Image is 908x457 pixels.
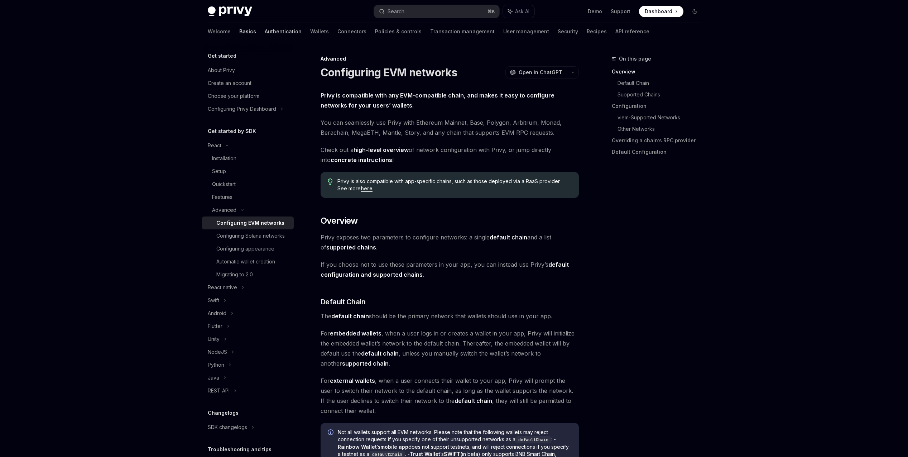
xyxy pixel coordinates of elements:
a: Configuring EVM networks [202,216,294,229]
strong: default chain [331,313,369,320]
h5: Get started by SDK [208,127,256,135]
span: Overview [321,215,358,227]
a: Security [558,23,578,40]
div: Quickstart [212,180,236,189]
a: viem-Supported Networks [618,112,706,123]
svg: Tip [328,178,333,185]
h5: Get started [208,52,236,60]
button: Toggle dark mode [689,6,701,17]
div: Create an account [208,79,251,87]
a: Authentication [265,23,302,40]
span: On this page [619,54,651,63]
code: defaultChain [515,436,551,443]
a: Quickstart [202,178,294,191]
a: here [361,185,373,192]
div: Setup [212,167,226,176]
a: Demo [588,8,602,15]
div: SDK changelogs [208,423,247,432]
h5: Troubleshooting and tips [208,445,272,454]
div: Search... [388,7,408,16]
span: Ask AI [515,8,529,15]
strong: default chain [361,350,399,357]
div: About Privy [208,66,235,75]
a: supported chain [342,360,389,367]
div: Android [208,309,226,318]
div: Configuring Solana networks [216,232,285,240]
div: Java [208,373,219,382]
span: Dashboard [645,8,672,15]
a: Default Configuration [612,146,706,158]
span: If you choose not to use these parameters in your app, you can instead use Privy’s . [321,260,579,280]
span: For , when a user connects their wallet to your app, Privy will prompt the user to switch their n... [321,376,579,416]
div: Swift [208,296,219,305]
a: API reference [615,23,649,40]
a: Automatic wallet creation [202,255,294,268]
div: NodeJS [208,348,227,356]
a: Recipes [587,23,607,40]
a: concrete instructions [331,156,392,164]
strong: default chain [455,397,492,404]
div: Advanced [212,206,236,214]
strong: Privy is compatible with any EVM-compatible chain, and makes it easy to configure networks for yo... [321,92,554,109]
div: Automatic wallet creation [216,257,275,266]
div: React native [208,283,237,292]
div: Choose your platform [208,92,259,100]
span: Check out a of network configuration with Privy, or jump directly into ! [321,145,579,165]
span: Privy is also compatible with app-specific chains, such as those deployed via a RaaS provider. Se... [337,178,571,192]
a: Dashboard [639,6,683,17]
span: For , when a user logs in or creates a wallet in your app, Privy will initialize the embedded wal... [321,328,579,368]
a: Support [611,8,630,15]
button: Ask AI [503,5,534,18]
a: Choose your platform [202,90,294,103]
svg: Info [328,429,335,437]
div: REST API [208,386,230,395]
a: Transaction management [430,23,495,40]
strong: Rainbow Wallet [338,444,377,450]
a: Wallets [310,23,329,40]
div: Advanced [321,55,579,62]
button: Search...⌘K [374,5,499,18]
span: Default Chain [321,297,366,307]
span: Open in ChatGPT [519,69,562,76]
a: default chain [490,234,527,241]
a: Welcome [208,23,231,40]
div: Migrating to 2.0 [216,270,253,279]
a: Overview [612,66,706,77]
h1: Configuring EVM networks [321,66,457,79]
div: Flutter [208,322,222,330]
span: You can seamlessly use Privy with Ethereum Mainnet, Base, Polygon, Arbitrum, Monad, Berachain, Me... [321,118,579,138]
div: React [208,141,221,150]
a: About Privy [202,64,294,77]
strong: embedded wallets [330,330,381,337]
a: high-level overview [354,146,409,154]
a: Overriding a chain’s RPC provider [612,135,706,146]
div: Installation [212,154,236,163]
div: Unity [208,335,220,343]
a: Other Networks [618,123,706,135]
a: Migrating to 2.0 [202,268,294,281]
div: Python [208,361,224,369]
strong: Trust Wallet [410,451,440,457]
a: Configuration [612,100,706,112]
a: Connectors [337,23,366,40]
span: The should be the primary network that wallets should use in your app. [321,311,579,321]
a: User management [503,23,549,40]
span: Privy exposes two parameters to configure networks: a single and a list of . [321,232,579,252]
a: Default Chain [618,77,706,89]
div: Features [212,193,232,201]
a: Configuring appearance [202,242,294,255]
a: mobile app [380,444,408,450]
strong: external wallets [330,377,375,384]
a: Installation [202,152,294,165]
a: Create an account [202,77,294,90]
a: Policies & controls [375,23,422,40]
div: Configuring appearance [216,244,274,253]
a: Configuring Solana networks [202,229,294,242]
a: supported chains [326,244,376,251]
a: Basics [239,23,256,40]
div: Configuring EVM networks [216,219,284,227]
img: dark logo [208,6,252,16]
span: ⌘ K [487,9,495,14]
